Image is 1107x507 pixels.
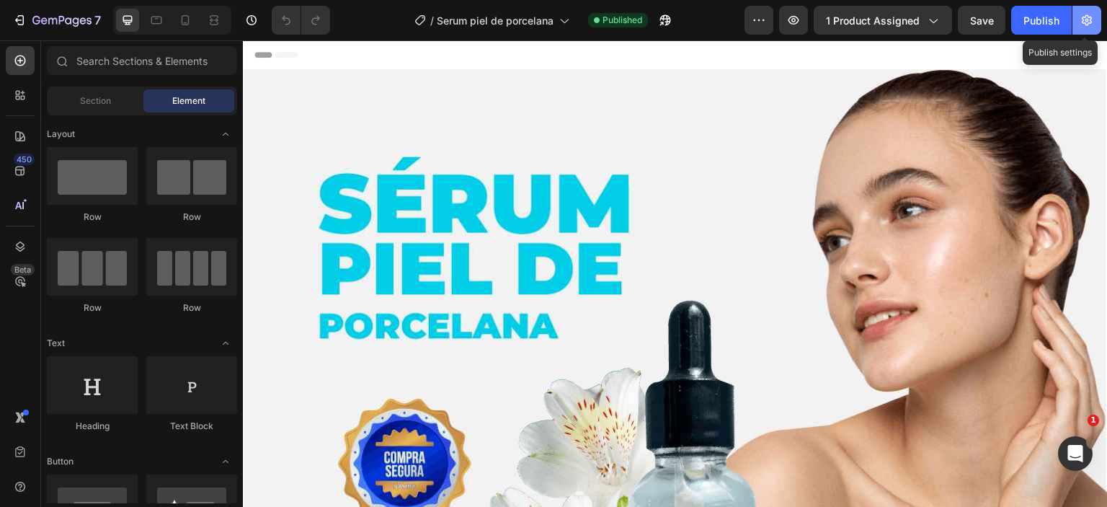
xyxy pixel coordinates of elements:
div: Row [146,301,237,314]
span: Toggle open [214,450,237,473]
span: Published [603,14,642,27]
button: Publish [1011,6,1072,35]
button: Save [958,6,1005,35]
iframe: Design area [243,40,1107,507]
div: Row [47,211,138,224]
span: Save [970,14,994,27]
div: Publish [1023,13,1059,28]
span: Layout [47,128,75,141]
input: Search Sections & Elements [47,46,237,75]
iframe: Intercom live chat [1058,436,1093,471]
button: 7 [6,6,107,35]
p: 7 [94,12,101,29]
div: Row [146,211,237,224]
span: Element [172,94,205,107]
span: Serum piel de porcelana [437,13,553,28]
div: Row [47,301,138,314]
div: Heading [47,420,138,433]
span: Toggle open [214,332,237,355]
span: 1 product assigned [826,13,920,28]
div: Text Block [146,420,237,433]
span: Section [80,94,111,107]
button: 1 product assigned [814,6,952,35]
div: Beta [11,264,35,275]
span: Toggle open [214,123,237,146]
div: Undo/Redo [272,6,330,35]
span: Text [47,337,65,350]
div: 450 [14,154,35,165]
span: 1 [1088,415,1099,426]
span: Button [47,455,74,468]
span: / [430,13,434,28]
